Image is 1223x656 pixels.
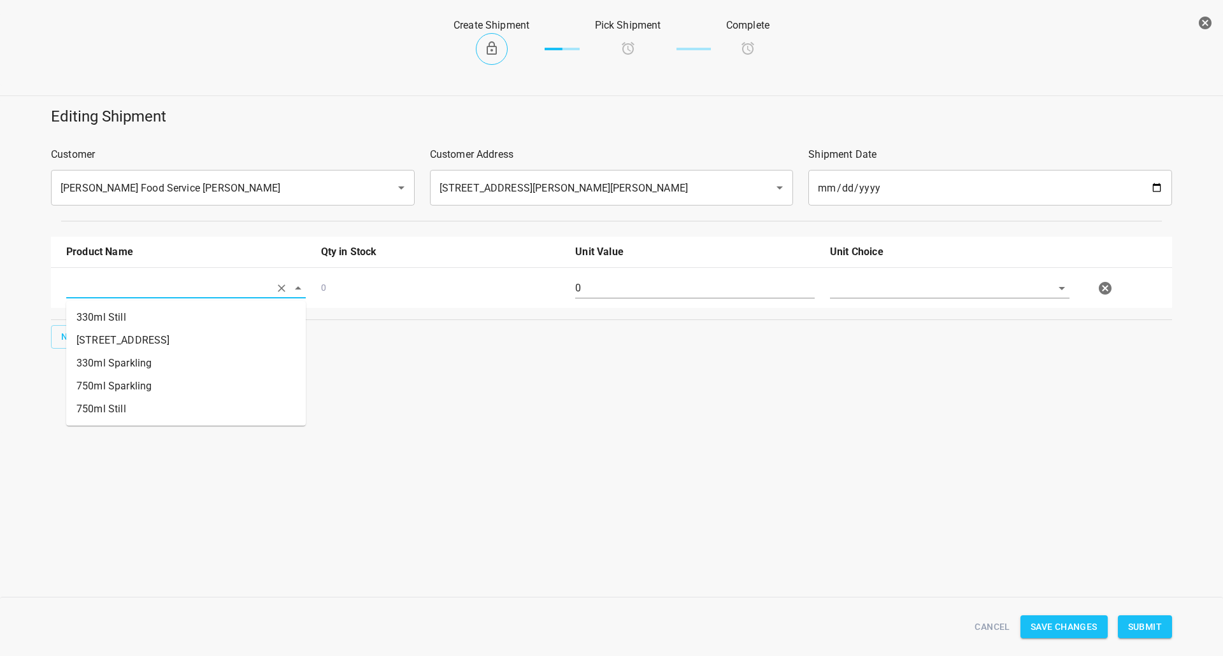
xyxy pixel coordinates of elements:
li: 750ml Still [66,398,306,421]
span: Cancel [975,619,1010,635]
p: Unit Choice [830,244,1069,260]
p: Product Name [66,244,306,260]
li: 330ml Still [66,306,306,329]
p: Complete [726,18,769,33]
span: New [61,329,82,345]
button: New [51,325,92,349]
button: Cancel [969,615,1015,639]
p: Customer Address [430,147,794,162]
h5: Editing Shipment [51,106,1172,127]
button: Open [392,179,410,197]
button: Save Changes [1020,615,1108,639]
button: Open [771,179,789,197]
p: Shipment Date [808,147,1172,162]
button: Clear [273,279,290,297]
p: Qty in Stock [321,244,561,260]
li: 750ml Sparkling [66,375,306,398]
li: [STREET_ADDRESS] [66,329,306,352]
li: 330ml Sparkling [66,352,306,375]
p: Create Shipment [454,18,529,33]
button: Submit [1118,615,1172,639]
button: Close [289,279,307,297]
button: Open [1053,279,1071,297]
span: Submit [1128,619,1162,635]
span: Save Changes [1031,619,1098,635]
p: 0 [321,281,561,295]
p: Customer [51,147,415,162]
p: Unit Value [575,244,815,260]
p: Pick Shipment [595,18,661,33]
